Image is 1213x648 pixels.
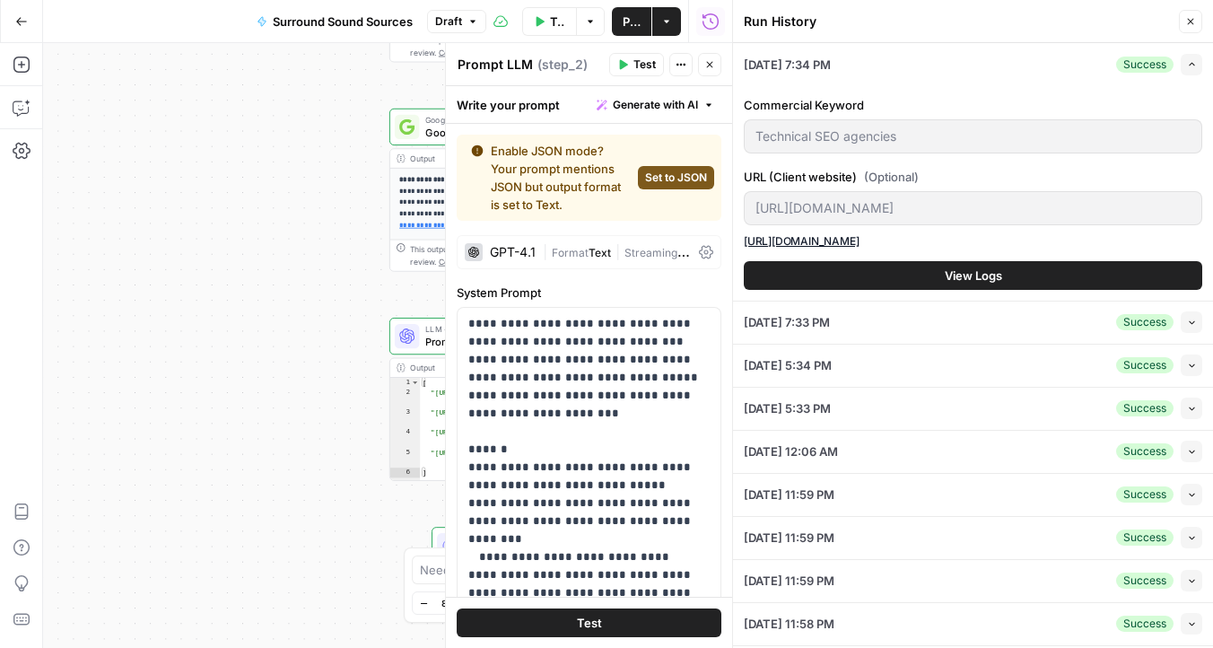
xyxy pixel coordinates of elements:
[624,242,690,260] span: Streaming
[611,242,624,260] span: |
[273,13,413,31] span: Surround Sound Sources
[390,448,420,468] div: 5
[552,246,589,259] span: Format
[744,529,834,547] span: [DATE] 11:59 PM
[550,13,565,31] span: Test Workflow
[589,246,611,259] span: Text
[411,378,419,388] span: Toggle code folding, rows 1 through 6
[410,243,621,267] div: This output is too large & has been abbreviated for review. to view the full content.
[744,168,1202,186] label: URL (Client website)
[744,96,1202,114] label: Commercial Keyword
[471,142,631,214] div: Enable JSON mode? Your prompt mentions JSON but output format is set to Text.
[425,323,585,336] span: LLM · GPT-4.1
[410,362,585,374] div: Output
[425,114,587,127] span: Google Search
[589,93,721,117] button: Generate with AI
[390,428,420,448] div: 4
[390,407,420,427] div: 3
[755,127,1191,145] input: Email marketing software
[623,13,641,31] span: Publish
[744,442,838,460] span: [DATE] 12:06 AM
[577,614,602,632] span: Test
[1116,400,1174,416] div: Success
[389,318,628,481] div: LLM · GPT-4.1Prompt LLMStep 2Output[ "[URL][DOMAIN_NAME] -powering-top-tech-rankings", "[URL][DOM...
[744,356,832,374] span: [DATE] 5:34 PM
[612,7,651,36] button: Publish
[543,242,552,260] span: |
[1116,486,1174,503] div: Success
[744,313,830,331] span: [DATE] 7:33 PM
[435,13,462,30] span: Draft
[609,53,664,76] button: Test
[537,56,588,74] span: ( step_2 )
[458,56,533,74] textarea: Prompt LLM
[744,486,834,504] span: [DATE] 11:59 PM
[389,527,628,564] div: EndOutput
[1116,314,1174,330] div: Success
[425,334,585,349] span: Prompt LLM
[744,399,831,417] span: [DATE] 5:33 PM
[744,572,834,590] span: [DATE] 11:59 PM
[645,170,707,186] span: Set to JSON
[425,125,587,140] span: Google Search
[522,7,576,36] button: Test Workflow
[390,468,420,477] div: 6
[457,609,721,637] button: Test
[457,284,721,302] label: System Prompt
[864,168,919,186] span: (Optional)
[410,34,621,58] div: This output is too large & has been abbreviated for review. to view the full content.
[410,153,585,165] div: Output
[1116,57,1174,73] div: Success
[390,378,420,388] div: 1
[1116,616,1174,632] div: Success
[427,10,486,33] button: Draft
[446,86,732,123] div: Write your prompt
[633,57,656,73] span: Test
[613,97,698,113] span: Generate with AI
[1116,443,1174,460] div: Success
[945,267,1002,285] span: View Logs
[744,234,860,248] a: [URL][DOMAIN_NAME]
[744,261,1202,290] button: View Logs
[1116,357,1174,373] div: Success
[246,7,423,36] button: Surround Sound Sources
[390,388,420,407] div: 2
[638,166,714,189] button: Set to JSON
[744,615,834,633] span: [DATE] 11:58 PM
[1116,530,1174,546] div: Success
[490,246,536,258] div: GPT-4.1
[744,56,831,74] span: [DATE] 7:34 PM
[1116,573,1174,589] div: Success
